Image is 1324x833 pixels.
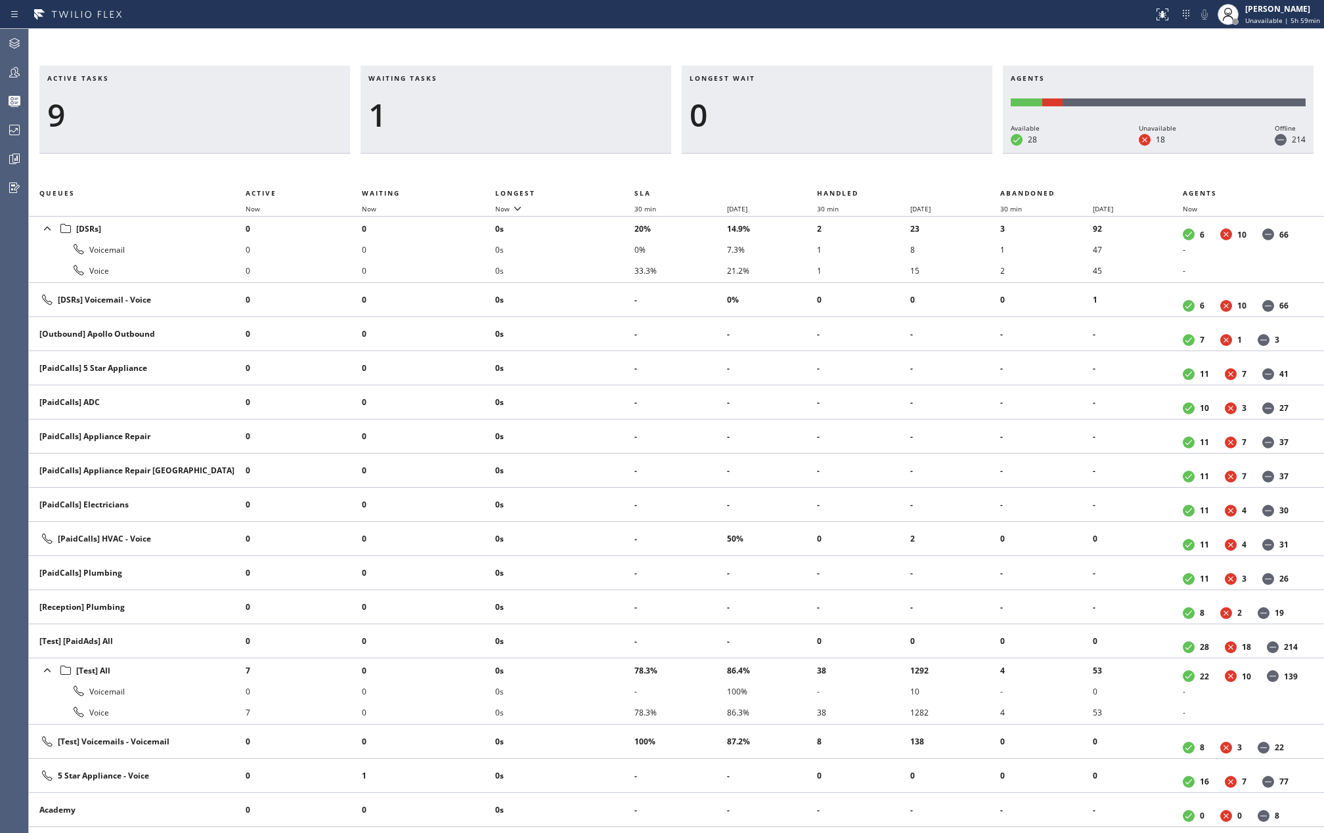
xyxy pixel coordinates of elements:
[1279,573,1289,584] dd: 26
[1195,5,1214,24] button: Mute
[1183,539,1195,551] dt: Available
[817,260,910,281] li: 1
[39,704,235,720] div: Voice
[817,239,910,260] li: 1
[727,218,817,239] li: 14.9%
[1183,334,1195,346] dt: Available
[1262,471,1274,482] dt: Offline
[690,74,755,83] span: Longest wait
[1262,437,1274,448] dt: Offline
[368,96,663,134] div: 1
[495,188,535,198] span: Longest
[1000,188,1055,198] span: Abandoned
[495,528,634,549] li: 0s
[727,392,817,413] li: -
[817,563,910,584] li: -
[1200,607,1204,618] dd: 8
[1200,229,1204,240] dd: 6
[1200,437,1209,448] dd: 11
[246,218,362,239] li: 0
[246,660,362,681] li: 7
[39,567,235,578] div: [PaidCalls] Plumbing
[495,460,634,481] li: 0s
[1000,218,1093,239] li: 3
[727,660,817,681] li: 86.4%
[246,563,362,584] li: 0
[1183,641,1195,653] dt: Available
[1284,641,1298,652] dd: 214
[910,204,931,213] span: [DATE]
[1011,98,1042,106] div: Available: 28
[910,460,1000,481] li: -
[1183,505,1195,517] dt: Available
[246,528,362,549] li: 0
[1000,660,1093,681] li: 4
[362,563,496,584] li: 0
[1011,134,1023,146] dt: Available
[1183,300,1195,312] dt: Available
[495,204,510,213] span: Now
[1183,681,1308,702] li: -
[246,260,362,281] li: 0
[1093,631,1183,652] li: 0
[1183,471,1195,482] dt: Available
[1000,597,1093,618] li: -
[910,289,1000,310] li: 0
[910,563,1000,584] li: -
[246,494,362,515] li: 0
[1093,563,1183,584] li: -
[39,531,235,547] div: [PaidCalls] HVAC - Voice
[910,528,1000,549] li: 2
[910,631,1000,652] li: 0
[1183,204,1197,213] span: Now
[910,681,1000,702] li: 10
[1258,607,1269,619] dt: Offline
[1225,402,1237,414] dt: Unavailable
[1279,300,1289,311] dd: 66
[1093,392,1183,413] li: -
[1200,573,1209,584] dd: 11
[1279,539,1289,550] dd: 31
[1279,368,1289,379] dd: 41
[39,328,235,339] div: [Outbound] Apollo Outbound
[1000,681,1093,702] li: -
[1000,260,1093,281] li: 2
[246,392,362,413] li: 0
[1183,437,1195,448] dt: Available
[1275,607,1284,618] dd: 19
[246,702,362,723] li: 7
[246,239,362,260] li: 0
[1200,471,1209,482] dd: 11
[1237,300,1247,311] dd: 10
[362,426,496,447] li: 0
[727,681,817,702] li: 100%
[362,204,376,213] span: Now
[362,494,496,515] li: 0
[1275,122,1306,134] div: Offline
[495,660,634,681] li: 0s
[1093,660,1183,681] li: 53
[362,218,496,239] li: 0
[817,188,858,198] span: Handled
[246,204,260,213] span: Now
[1279,505,1289,516] dd: 30
[634,681,728,702] li: -
[1242,437,1247,448] dd: 7
[495,392,634,413] li: 0s
[817,681,910,702] li: -
[817,426,910,447] li: -
[1200,402,1209,414] dd: 10
[1267,670,1279,682] dt: Offline
[910,358,1000,379] li: -
[910,392,1000,413] li: -
[1183,573,1195,585] dt: Available
[39,431,235,442] div: [PaidCalls] Appliance Repair
[39,188,75,198] span: Queues
[1237,334,1242,345] dd: 1
[727,494,817,515] li: -
[1183,239,1308,260] li: -
[1225,505,1237,517] dt: Unavailable
[634,731,728,752] li: 100%
[1000,528,1093,549] li: 0
[495,494,634,515] li: 0s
